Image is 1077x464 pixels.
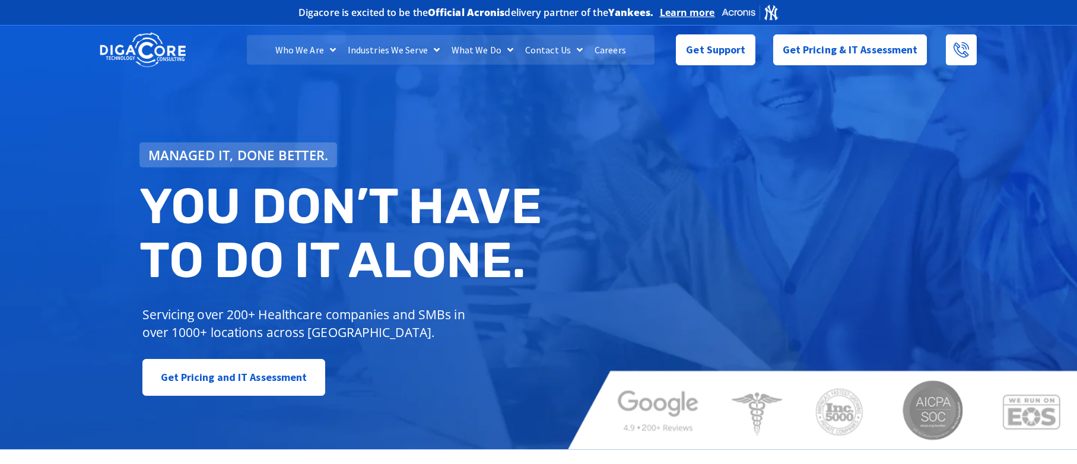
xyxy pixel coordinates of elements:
a: Contact Us [519,35,589,65]
span: Managed IT, done better. [148,148,329,161]
b: Yankees. [608,6,654,19]
nav: Menu [247,35,654,65]
a: Careers [589,35,632,65]
a: Managed IT, done better. [139,142,338,167]
h2: You don’t have to do IT alone. [139,179,548,288]
a: Get Pricing and IT Assessment [142,359,326,396]
h2: Digacore is excited to be the delivery partner of the [298,8,654,17]
a: Who We Are [269,35,342,65]
a: Learn more [660,7,715,18]
a: Get Support [676,34,755,65]
span: Get Pricing & IT Assessment [783,38,918,62]
img: Acronis [721,4,779,21]
img: DigaCore Technology Consulting [100,31,186,69]
b: Official Acronis [428,6,505,19]
a: Industries We Serve [342,35,446,65]
p: Servicing over 200+ Healthcare companies and SMBs in over 1000+ locations across [GEOGRAPHIC_DATA]. [142,306,474,341]
span: Get Support [686,38,745,62]
a: What We Do [446,35,519,65]
a: Get Pricing & IT Assessment [773,34,927,65]
span: Get Pricing and IT Assessment [161,366,307,389]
